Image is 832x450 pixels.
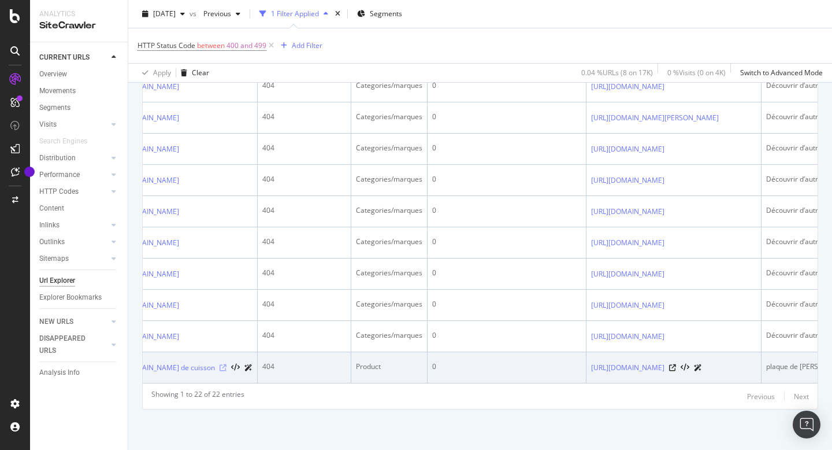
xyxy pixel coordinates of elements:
div: DISAPPEARED URLS [39,333,98,357]
div: Sitemaps [39,253,69,265]
div: Outlinks [39,236,65,248]
a: Sitemaps [39,253,108,265]
div: 404 [262,174,346,185]
div: Categories/marques [356,143,422,153]
div: 0 % Visits ( 0 on 4K ) [667,68,726,78]
a: CURRENT URLS [39,51,108,64]
div: Segments [39,102,70,114]
div: Switch to Advanced Mode [740,68,823,78]
div: Clear [192,68,209,78]
div: Url Explorer [39,275,75,287]
a: Analysis Info [39,367,120,379]
div: 404 [262,330,346,341]
button: Next [794,389,809,403]
a: [URL][DOMAIN_NAME] [591,143,664,155]
a: Performance [39,169,108,181]
div: Analysis Info [39,367,80,379]
div: Overview [39,68,67,80]
a: [URL][DOMAIN_NAME] [591,81,664,93]
div: SiteCrawler [39,19,118,32]
a: [URL][DOMAIN_NAME] [591,237,664,249]
div: NEW URLS [39,316,73,328]
a: [URL][DOMAIN_NAME] [106,81,179,93]
a: [URL][DOMAIN_NAME] [106,268,179,280]
span: Previous [199,9,231,19]
a: Content [39,202,120,215]
a: [URL][DOMAIN_NAME] [106,206,179,217]
a: Visits [39,119,108,131]
div: 0 [432,330,581,341]
div: 404 [262,362,346,372]
div: Categories/marques [356,299,422,309]
a: NEW URLS [39,316,108,328]
div: Movements [39,85,76,97]
div: Analytics [39,9,118,19]
a: [URL][DOMAIN_NAME] [106,175,179,186]
div: Next [794,392,809,401]
div: HTTP Codes [39,186,79,198]
div: Tooltip anchor [24,167,35,177]
a: DISAPPEARED URLS [39,333,108,357]
div: 404 [262,268,346,278]
span: 400 and 499 [226,38,266,54]
a: [URL][DOMAIN_NAME] [591,268,664,280]
div: Product [356,362,422,372]
div: CURRENT URLS [39,51,90,64]
div: Categories/marques [356,205,422,216]
button: Apply [138,64,171,82]
div: 404 [262,112,346,122]
a: AI Url Details [244,362,252,374]
div: Categories/marques [356,237,422,247]
div: 0 [432,362,581,372]
a: Explorer Bookmarks [39,292,120,304]
button: View HTML Source [681,364,689,372]
a: Search Engines [39,135,99,147]
a: [URL][DOMAIN_NAME] de cuisson [106,362,215,374]
div: Search Engines [39,135,87,147]
div: 404 [262,80,346,91]
div: 0 [432,112,581,122]
a: [URL][DOMAIN_NAME] [591,362,664,374]
div: Open Intercom Messenger [793,411,820,438]
span: between [197,40,225,50]
div: Content [39,202,64,215]
div: 404 [262,143,346,153]
div: 0 [432,268,581,278]
button: View HTML Source [231,364,240,372]
div: 0 [432,205,581,216]
a: [URL][DOMAIN_NAME] [106,237,179,249]
a: [URL][DOMAIN_NAME] [591,206,664,217]
a: AI Url Details [694,362,702,374]
a: [URL][DOMAIN_NAME] [591,175,664,186]
a: Movements [39,85,120,97]
div: Add Filter [292,40,322,50]
a: HTTP Codes [39,186,108,198]
div: 404 [262,205,346,216]
button: Switch to Advanced Mode [736,64,823,82]
div: Categories/marques [356,268,422,278]
span: Segments [370,9,402,19]
div: Previous [747,392,775,401]
div: Apply [153,68,171,78]
div: 0 [432,143,581,153]
div: Categories/marques [356,80,422,91]
button: Previous [747,389,775,403]
a: [URL][DOMAIN_NAME] [106,112,179,124]
a: Url Explorer [39,275,120,287]
a: Inlinks [39,219,108,231]
a: Visit Online Page [220,364,226,371]
a: [URL][DOMAIN_NAME] [106,300,179,311]
button: Segments [352,5,407,23]
button: Previous [199,5,245,23]
div: 404 [262,237,346,247]
span: vs [190,9,199,19]
div: 404 [262,299,346,309]
a: Segments [39,102,120,114]
div: Distribution [39,152,76,164]
div: 0 [432,299,581,309]
button: [DATE] [138,5,190,23]
a: Overview [39,68,120,80]
div: 0 [432,174,581,185]
div: Categories/marques [356,112,422,122]
span: HTTP Status Code [138,40,195,50]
